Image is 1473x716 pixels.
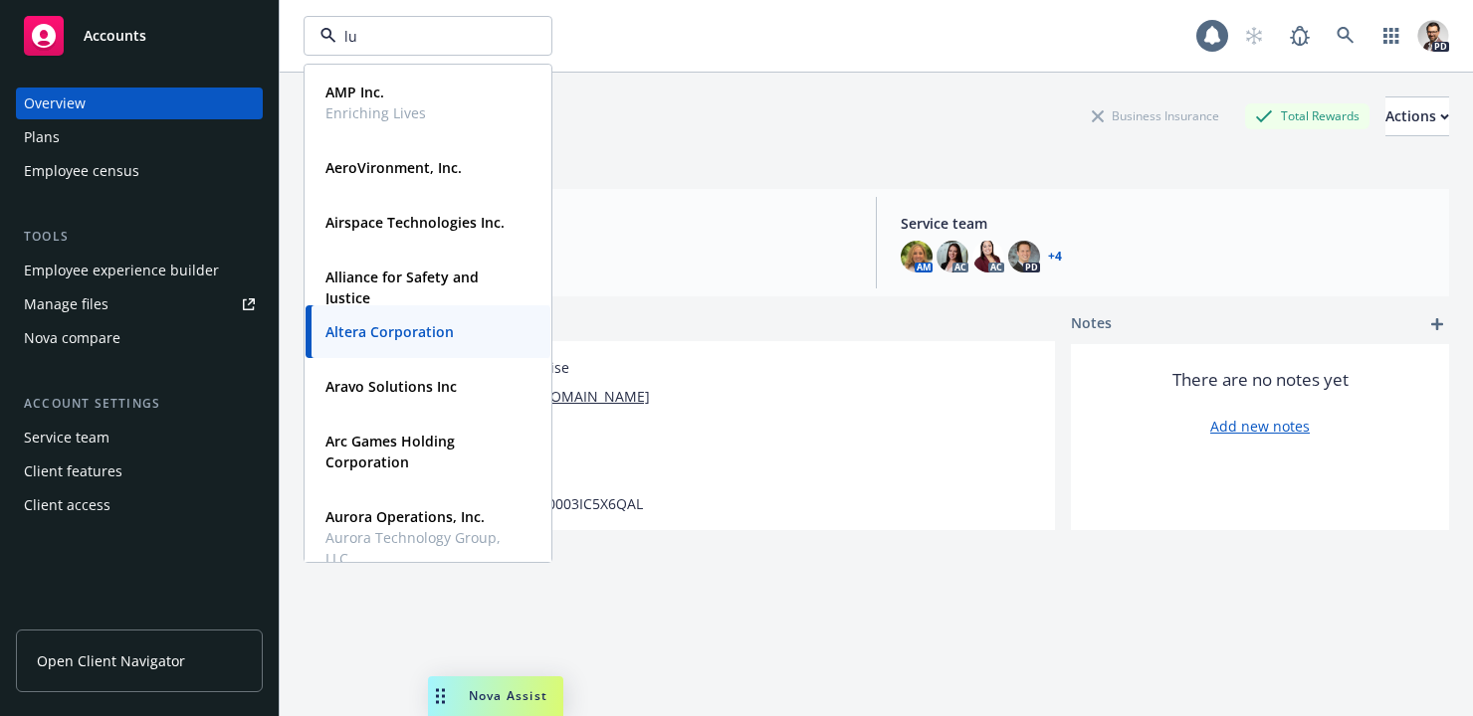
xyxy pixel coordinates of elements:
div: Plans [24,121,60,153]
a: +4 [1048,251,1062,263]
a: Service team [16,422,263,453]
img: photo [1008,241,1040,272]
button: Nova Assist [428,676,563,716]
a: add [1425,312,1449,336]
span: Enriching Lives [325,102,426,123]
a: Report a Bug [1280,16,1320,56]
a: Accounts [16,8,263,64]
div: Service team [24,422,109,453]
strong: Arc Games Holding Corporation [325,432,455,471]
img: photo [1417,20,1449,52]
strong: AMP Inc. [325,83,384,101]
strong: Airspace Technologies Inc. [325,213,505,232]
span: Notes [1071,312,1112,336]
input: Filter by keyword [336,26,512,47]
button: Actions [1385,96,1449,136]
img: photo [901,241,933,272]
a: [URL][DOMAIN_NAME] [500,386,650,407]
span: EB [319,252,852,272]
span: Account type [319,213,852,234]
div: Overview [24,88,86,119]
a: Overview [16,88,263,119]
a: Employee experience builder [16,255,263,286]
span: Service team [901,213,1433,234]
div: Nova compare [24,322,120,354]
div: Total Rewards [1245,103,1369,128]
span: 0018X00003IC5X6QAL [500,493,643,514]
span: Accounts [84,28,146,44]
div: Employee experience builder [24,255,219,286]
div: Actions [1385,97,1449,135]
span: Nova Assist [469,687,547,704]
img: photo [972,241,1004,272]
img: photo [937,241,968,272]
span: Aurora Technology Group, LLC [325,527,526,569]
div: Manage files [24,288,108,320]
div: Tools [16,227,263,247]
a: Client access [16,489,263,521]
strong: Altera Corporation [325,322,454,341]
a: Client features [16,455,263,487]
div: Employee census [24,155,139,187]
span: Open Client Navigator [37,650,185,671]
strong: AeroVironment, Inc. [325,158,462,177]
div: Drag to move [428,676,453,716]
a: Start snowing [1234,16,1274,56]
div: Account settings [16,394,263,414]
div: Client access [24,489,110,521]
a: Switch app [1371,16,1411,56]
strong: Aurora Operations, Inc. [325,507,485,526]
a: Employee census [16,155,263,187]
strong: Alliance for Safety and Justice [325,268,479,307]
div: Business Insurance [1082,103,1229,128]
a: Manage files [16,288,263,320]
strong: Aravo Solutions Inc [325,377,457,396]
a: Plans [16,121,263,153]
a: Nova compare [16,322,263,354]
span: There are no notes yet [1172,368,1349,392]
a: Search [1326,16,1366,56]
div: Client features [24,455,122,487]
a: Add new notes [1210,416,1310,437]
